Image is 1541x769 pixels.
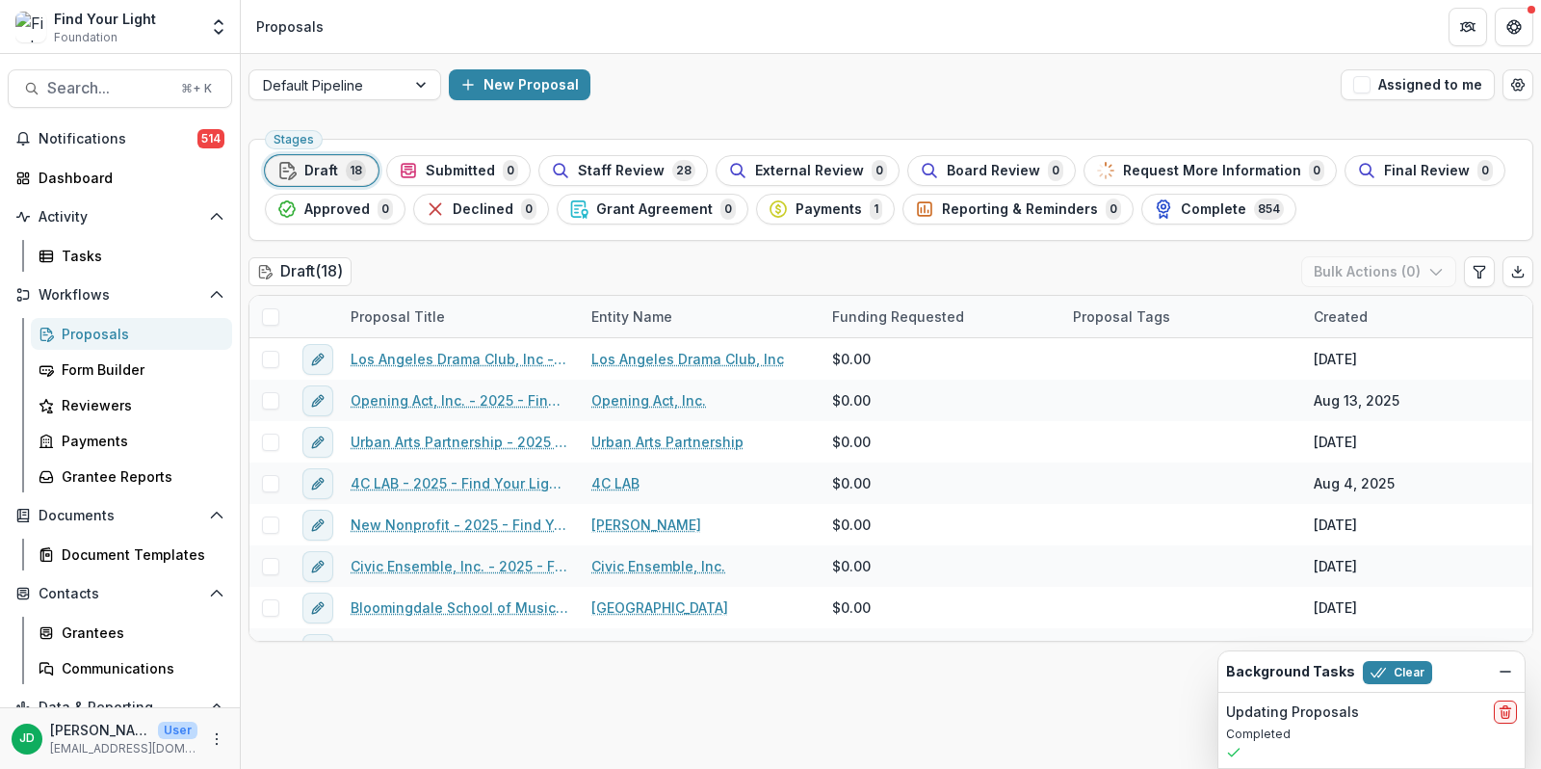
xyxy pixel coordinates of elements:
[907,155,1076,186] button: Board Review0
[1314,597,1357,618] div: [DATE]
[304,201,370,218] span: Approved
[832,556,871,576] span: $0.00
[177,78,216,99] div: ⌘ + K
[1341,69,1495,100] button: Assigned to me
[39,287,201,304] span: Workflows
[8,578,232,609] button: Open Contacts
[1309,160,1324,181] span: 0
[248,13,331,40] nav: breadcrumb
[1494,660,1517,683] button: Dismiss
[1084,155,1337,186] button: Request More Information0
[302,634,333,665] button: edit
[8,279,232,310] button: Open Workflows
[31,240,232,272] a: Tasks
[31,425,232,457] a: Payments
[54,9,156,29] div: Find Your Light
[31,539,232,570] a: Document Templates
[1314,349,1357,369] div: [DATE]
[1363,661,1432,684] button: Clear
[339,296,580,337] div: Proposal Title
[62,395,217,415] div: Reviewers
[580,296,821,337] div: Entity Name
[304,163,338,179] span: Draft
[1495,8,1533,46] button: Get Help
[158,722,197,739] p: User
[302,551,333,582] button: edit
[1314,639,1402,659] div: Aug 28, 2025
[596,201,713,218] span: Grant Agreement
[902,194,1134,225] button: Reporting & Reminders0
[591,432,744,452] a: Urban Arts Partnership
[1345,155,1505,186] button: Final Review0
[62,431,217,451] div: Payments
[1314,432,1357,452] div: [DATE]
[62,544,217,565] div: Document Templates
[351,432,568,452] a: Urban Arts Partnership - 2025 - Find Your Light Foundation 25/26 RFP Grant Application
[832,639,871,659] span: $0.00
[1123,163,1301,179] span: Request More Information
[351,349,568,369] a: Los Angeles Drama Club, Inc - 2025 - Find Your Light Foundation 25/26 RFP Grant Application
[1141,194,1296,225] button: Complete854
[62,246,217,266] div: Tasks
[346,160,366,181] span: 18
[8,692,232,723] button: Open Data & Reporting
[265,194,405,225] button: Approved0
[39,168,217,188] div: Dashboard
[1477,160,1493,181] span: 0
[1314,515,1357,535] div: [DATE]
[205,728,228,751] button: More
[716,155,900,186] button: External Review0
[1301,256,1456,287] button: Bulk Actions (0)
[821,296,1061,337] div: Funding Requested
[756,194,895,225] button: Payments1
[302,427,333,458] button: edit
[62,359,217,380] div: Form Builder
[832,597,871,618] span: $0.00
[339,306,457,327] div: Proposal Title
[351,639,568,659] a: Creative Arts Workshops for Kids, Inc. - 2025 - Find Your Light Foundation 25/26 RFP Grant Applic...
[413,194,549,225] button: Declined0
[1502,256,1533,287] button: Export table data
[557,194,748,225] button: Grant Agreement0
[31,461,232,492] a: Grantee Reports
[8,201,232,232] button: Open Activity
[1048,160,1063,181] span: 0
[351,390,568,411] a: Opening Act, Inc. - 2025 - Find Your Light Foundation 25/26 RFP Grant Application
[54,29,118,46] span: Foundation
[351,515,568,535] a: New Nonprofit - 2025 - Find Your Light Foundation 25/26 RFP Grant Application
[1449,8,1487,46] button: Partners
[386,155,531,186] button: Submitted0
[832,515,871,535] span: $0.00
[1061,296,1302,337] div: Proposal Tags
[302,468,333,499] button: edit
[1226,704,1359,721] h2: Updating Proposals
[8,162,232,194] a: Dashboard
[591,349,784,369] a: Los Angeles Drama Club, Inc
[591,390,706,411] a: Opening Act, Inc.
[821,306,976,327] div: Funding Requested
[62,466,217,487] div: Grantee Reports
[274,133,314,146] span: Stages
[8,69,232,108] button: Search...
[265,155,379,186] button: Draft18
[197,129,224,148] span: 514
[1106,199,1121,220] span: 0
[47,79,170,97] span: Search...
[8,500,232,531] button: Open Documents
[378,199,393,220] span: 0
[39,586,201,602] span: Contacts
[538,155,708,186] button: Staff Review28
[832,390,871,411] span: $0.00
[578,163,665,179] span: Staff Review
[1314,390,1399,411] div: Aug 13, 2025
[50,720,150,740] p: [PERSON_NAME]
[503,160,518,181] span: 0
[591,515,701,535] a: [PERSON_NAME]
[1502,69,1533,100] button: Open table manager
[19,732,35,745] div: Jeffrey Dollinger
[872,160,887,181] span: 0
[521,199,536,220] span: 0
[1494,701,1517,724] button: delete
